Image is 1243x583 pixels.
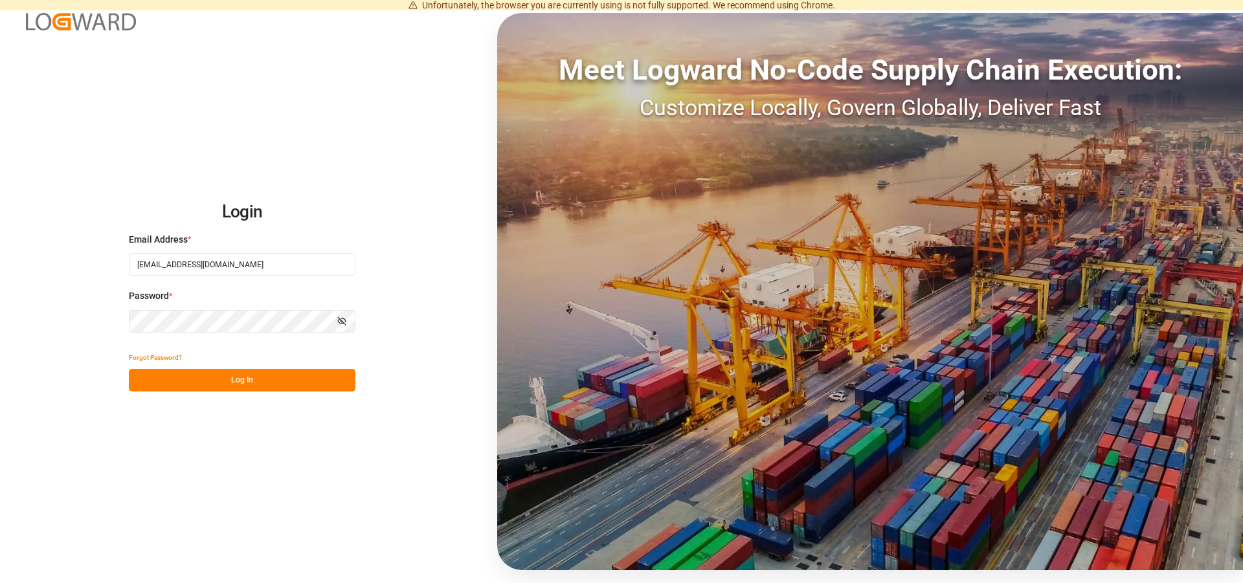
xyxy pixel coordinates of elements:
[129,289,169,303] span: Password
[129,192,355,233] h2: Login
[129,253,355,276] input: Enter your email
[129,346,182,369] button: Forgot Password?
[497,49,1243,91] div: Meet Logward No-Code Supply Chain Execution:
[129,233,188,247] span: Email Address
[129,369,355,391] button: Log In
[26,13,136,30] img: Logward_new_orange.png
[497,91,1243,124] div: Customize Locally, Govern Globally, Deliver Fast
